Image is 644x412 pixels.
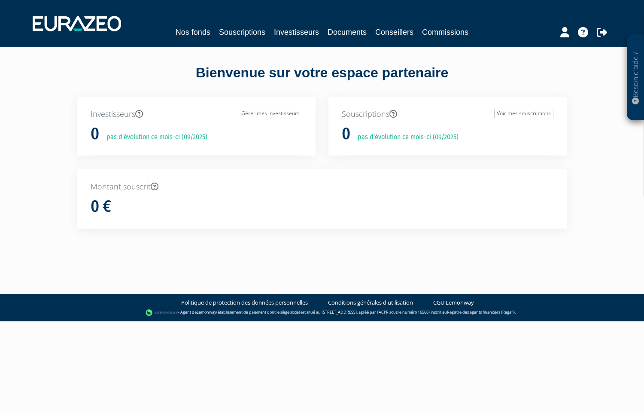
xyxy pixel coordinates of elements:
[33,16,121,31] img: 1732889491-logotype_eurazeo_blanc_rvb.png
[219,26,265,38] a: Souscriptions
[494,109,553,118] a: Voir mes souscriptions
[328,26,367,38] a: Documents
[631,39,641,116] p: Besoin d'aide ?
[181,299,308,307] a: Politique de protection des données personnelles
[91,109,302,120] p: Investisseurs
[422,26,468,38] a: Commissions
[9,308,635,317] div: - Agent de (établissement de paiement dont le siège social est situé au [STREET_ADDRESS], agréé p...
[375,26,413,38] a: Conseillers
[197,309,216,315] a: Lemonway
[146,308,179,317] img: logo-lemonway.png
[447,309,515,315] a: Registre des agents financiers (Regafi)
[91,181,553,192] p: Montant souscrit
[71,63,573,97] div: Bienvenue sur votre espace partenaire
[91,125,99,143] h1: 0
[342,125,350,143] h1: 0
[176,26,210,38] a: Nos fonds
[342,109,553,120] p: Souscriptions
[352,132,459,142] p: pas d'évolution ce mois-ci (09/2025)
[100,132,207,142] p: pas d'évolution ce mois-ci (09/2025)
[433,299,474,307] a: CGU Lemonway
[274,26,319,38] a: Investisseurs
[328,299,413,307] a: Conditions générales d'utilisation
[239,109,302,118] a: Gérer mes investisseurs
[91,198,111,216] h1: 0 €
